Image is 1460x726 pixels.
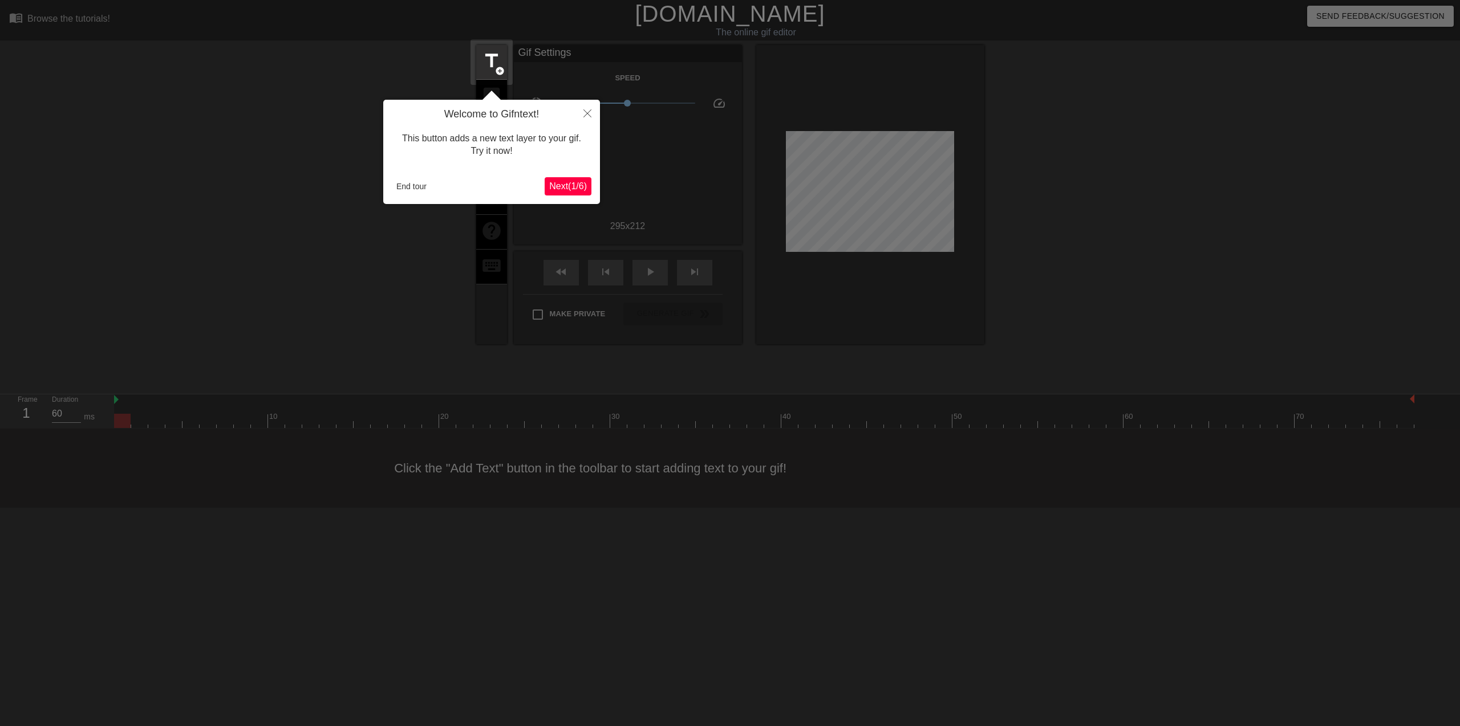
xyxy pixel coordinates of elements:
button: End tour [392,178,431,195]
button: Close [575,100,600,126]
h4: Welcome to Gifntext! [392,108,591,121]
button: Next [545,177,591,195]
span: Next ( 1 / 6 ) [549,181,587,191]
div: This button adds a new text layer to your gif. Try it now! [392,121,591,169]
